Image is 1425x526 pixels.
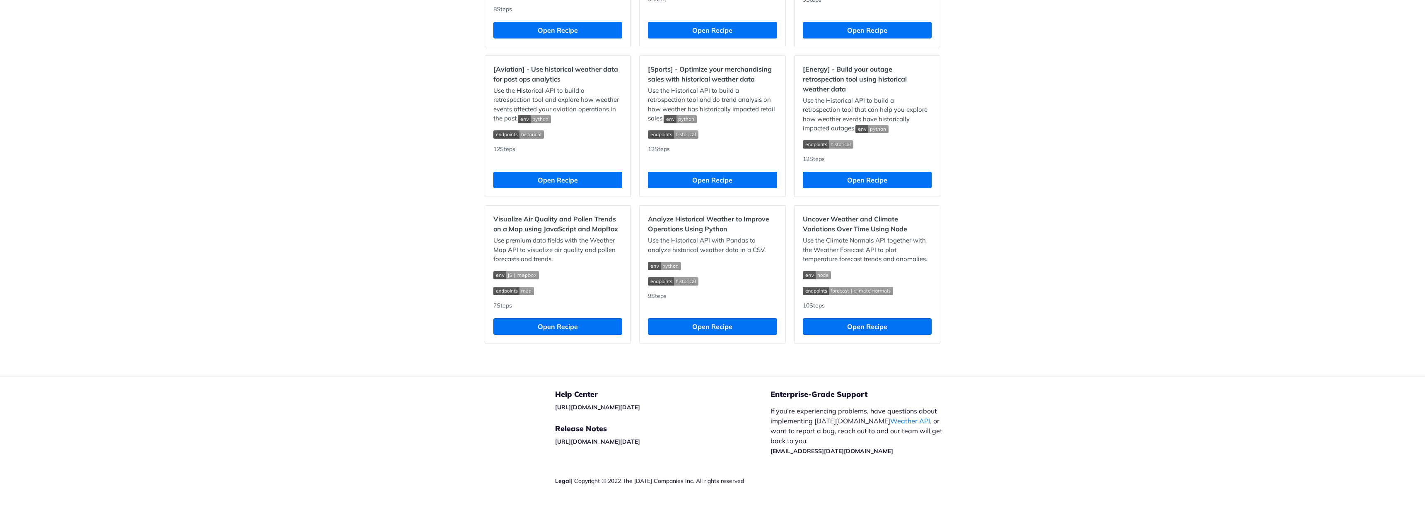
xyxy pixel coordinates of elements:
h2: Analyze Historical Weather to Improve Operations Using Python [648,214,777,234]
img: env [648,262,681,270]
div: 7 Steps [493,301,622,310]
span: Expand image [493,270,622,280]
img: endpoint [493,130,544,139]
img: endpoint [493,287,534,295]
button: Open Recipe [803,22,932,38]
button: Open Recipe [803,172,932,188]
span: Expand image [803,286,932,295]
button: Open Recipe [493,318,622,335]
button: Open Recipe [648,22,777,38]
a: [EMAIL_ADDRESS][DATE][DOMAIN_NAME] [770,447,893,455]
a: [URL][DOMAIN_NAME][DATE] [555,438,640,445]
button: Open Recipe [803,318,932,335]
div: 12 Steps [803,155,932,163]
a: Weather API [890,417,930,425]
img: env [855,125,889,133]
h5: Help Center [555,389,770,399]
p: If you’re experiencing problems, have questions about implementing [DATE][DOMAIN_NAME] , or want ... [770,406,951,456]
img: endpoint [803,140,853,149]
h5: Release Notes [555,424,770,434]
h2: Uncover Weather and Climate Variations Over Time Using Node [803,214,932,234]
span: Expand image [855,124,889,132]
h2: [Sports] - Optimize your merchandising sales with historical weather data [648,64,777,84]
p: Use the Historical API to build a retrospection tool that can help you explore how weather events... [803,96,932,133]
h2: [Aviation] - Use historical weather data for post ops analytics [493,64,622,84]
img: env [493,271,539,279]
span: Expand image [518,114,551,122]
img: env [664,115,697,123]
span: Expand image [803,270,932,280]
button: Open Recipe [493,22,622,38]
div: | Copyright © 2022 The [DATE] Companies Inc. All rights reserved [555,477,770,485]
div: 9 Steps [648,292,777,310]
span: Expand image [648,130,777,139]
span: Expand image [648,261,777,270]
p: Use the Historical API with Pandas to analyze historical weather data in a CSV. [648,236,777,255]
div: 12 Steps [493,145,622,163]
h2: [Energy] - Build your outage retrospection tool using historical weather data [803,64,932,94]
span: Expand image [493,130,622,139]
p: Use the Historical API to build a retrospection tool and do trend analysis on how weather has his... [648,86,777,123]
p: Use premium data fields with the Weather Map API to visualize air quality and pollen forecasts an... [493,236,622,264]
p: Use the Climate Normals API together with the Weather Forecast API to plot temperature forecast t... [803,236,932,264]
span: Expand image [664,114,697,122]
span: Expand image [493,286,622,295]
h2: Visualize Air Quality and Pollen Trends on a Map using JavaScript and MapBox [493,214,622,234]
div: 12 Steps [648,145,777,163]
h5: Enterprise-Grade Support [770,389,964,399]
img: env [518,115,551,123]
span: Expand image [648,276,777,286]
a: Legal [555,477,571,485]
img: env [803,271,831,279]
a: [URL][DOMAIN_NAME][DATE] [555,404,640,411]
button: Open Recipe [648,318,777,335]
button: Open Recipe [648,172,777,188]
p: Use the Historical API to build a retrospection tool and explore how weather events affected your... [493,86,622,123]
button: Open Recipe [493,172,622,188]
span: Expand image [803,139,932,149]
div: 8 Steps [493,5,622,14]
img: endpoint [648,130,698,139]
div: 10 Steps [803,301,932,310]
img: endpoint [648,277,698,286]
img: endpoint [803,287,893,295]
